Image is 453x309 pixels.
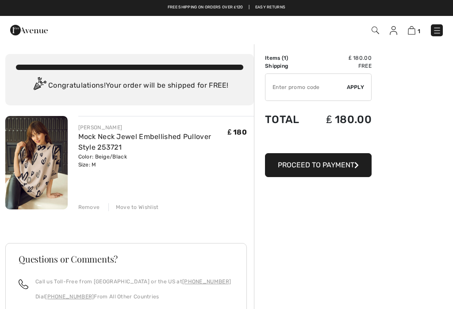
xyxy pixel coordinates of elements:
img: call [19,279,28,289]
td: Shipping [265,62,311,70]
a: Mock Neck Jewel Embellished Pullover Style 253721 [78,132,211,151]
span: Apply [347,83,365,91]
img: Menu [433,26,441,35]
button: Proceed to Payment [265,153,372,177]
iframe: PayPal [265,135,372,150]
p: Call us Toll-Free from [GEOGRAPHIC_DATA] or the US at [35,278,231,286]
h3: Questions or Comments? [19,255,234,263]
img: Search [372,27,379,34]
p: Dial From All Other Countries [35,293,231,301]
img: Mock Neck Jewel Embellished Pullover Style 253721 [5,116,68,209]
td: Total [265,104,311,135]
td: ₤ 180.00 [311,104,372,135]
span: ₤ 180 [228,128,247,136]
span: | [249,4,250,11]
a: Easy Returns [255,4,286,11]
td: Items ( ) [265,54,311,62]
div: [PERSON_NAME] [78,124,228,131]
td: Free [311,62,372,70]
a: [PHONE_NUMBER] [182,278,231,285]
td: ₤ 180.00 [311,54,372,62]
input: Promo code [265,74,347,100]
a: [PHONE_NUMBER] [45,294,94,300]
img: Congratulation2.svg [31,77,48,95]
span: 1 [284,55,286,61]
img: 1ère Avenue [10,21,48,39]
span: 1 [418,28,420,35]
div: Move to Wishlist [108,203,159,211]
a: Free shipping on orders over ₤120 [168,4,243,11]
a: 1ère Avenue [10,25,48,34]
span: Proceed to Payment [278,161,354,169]
img: My Info [390,26,397,35]
div: Remove [78,203,100,211]
div: Congratulations! Your order will be shipped for FREE! [16,77,243,95]
img: Shopping Bag [408,26,415,35]
a: 1 [408,25,420,35]
div: Color: Beige/Black Size: M [78,153,228,169]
